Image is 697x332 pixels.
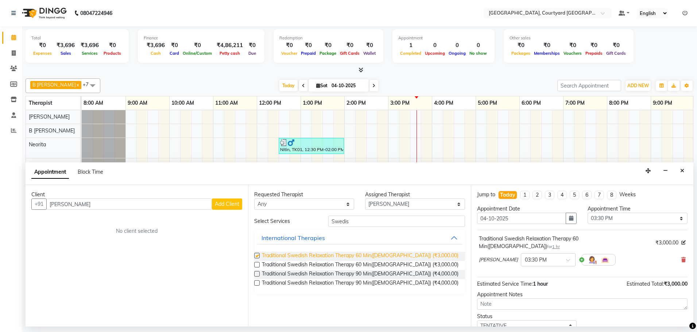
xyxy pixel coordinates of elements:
[80,51,100,56] span: Services
[557,191,567,199] li: 4
[562,51,584,56] span: Vouchers
[262,261,458,270] span: Traditional Swedish Relaxation Therapy 60 Min([DEMOGRAPHIC_DATA]) (₹3,000.00)
[627,281,664,287] span: Estimated Total:
[262,252,458,261] span: Traditional Swedish Relaxation Therapy 60 Min([DEMOGRAPHIC_DATA]) (₹3,000.00)
[31,35,123,41] div: Total
[262,270,458,279] span: Traditional Swedish Relaxation Therapy 90 Min([DEMOGRAPHIC_DATA]) (₹4,000.00)
[31,191,242,198] div: Client
[82,98,105,108] a: 8:00 AM
[29,141,46,148] span: Neorita
[279,51,299,56] span: Voucher
[477,205,577,213] div: Appointment Date
[595,191,604,199] li: 7
[677,165,688,177] button: Close
[170,98,196,108] a: 10:00 AM
[664,281,688,287] span: ₹3,000.00
[262,233,325,242] div: International Therapies
[532,41,562,50] div: ₹0
[46,198,212,210] input: Search by Name/Mobile/Email/Code
[80,3,112,23] b: 08047224946
[655,239,678,247] span: ₹3,000.00
[510,35,628,41] div: Other sales
[318,41,338,50] div: ₹0
[19,3,69,23] img: logo
[76,82,79,88] a: x
[607,191,616,199] li: 8
[388,98,411,108] a: 3:00 PM
[29,100,52,106] span: Therapist
[126,98,149,108] a: 9:00 AM
[338,41,361,50] div: ₹0
[582,191,592,199] li: 6
[168,51,181,56] span: Card
[181,41,214,50] div: ₹0
[144,35,259,41] div: Finance
[651,98,674,108] a: 9:00 PM
[279,35,377,41] div: Redemption
[214,41,246,50] div: ₹4,86,211
[398,41,423,50] div: 1
[218,51,242,56] span: Petty cash
[279,139,343,153] div: Nitin, TK01, 12:30 PM-02:00 PM, Sensory Rejuvene Aromatherapy 90 Min([DEMOGRAPHIC_DATA])
[361,41,377,50] div: ₹0
[500,191,515,199] div: Today
[29,162,70,168] span: [PERSON_NAME]
[345,98,368,108] a: 2:00 PM
[532,51,562,56] span: Memberships
[557,80,621,91] input: Search Appointment
[479,256,518,263] span: [PERSON_NAME]
[601,255,609,264] img: Interior.png
[607,98,630,108] a: 8:00 PM
[361,51,377,56] span: Wallet
[604,51,628,56] span: Gift Cards
[83,81,94,87] span: +7
[468,51,489,56] span: No show
[627,83,649,88] span: ADD NEW
[520,191,530,199] li: 1
[338,51,361,56] span: Gift Cards
[249,217,322,225] div: Select Services
[477,281,533,287] span: Estimated Service Time:
[626,81,651,91] button: ADD NEW
[604,41,628,50] div: ₹0
[254,191,354,198] div: Requested Therapist
[181,51,214,56] span: Online/Custom
[447,41,468,50] div: 0
[619,191,636,198] div: Weeks
[212,198,242,210] button: Add Client
[102,51,123,56] span: Products
[78,169,103,175] span: Block Time
[570,191,579,199] li: 5
[31,198,47,210] button: +91
[279,41,299,50] div: ₹0
[476,98,499,108] a: 5:00 PM
[31,166,69,179] span: Appointment
[257,98,283,108] a: 12:00 PM
[29,127,75,134] span: B [PERSON_NAME]
[398,51,423,56] span: Completed
[477,213,566,224] input: yyyy-mm-dd
[477,191,495,198] div: Jump to
[545,191,554,199] li: 3
[102,41,123,50] div: ₹0
[78,41,102,50] div: ₹3,696
[247,51,258,56] span: Due
[562,41,584,50] div: ₹0
[365,191,465,198] div: Assigned Therapist
[49,227,225,235] div: No client selected
[32,82,76,88] span: B [PERSON_NAME]
[588,205,688,213] div: Appointment Time
[547,244,560,249] small: for
[564,98,586,108] a: 7:00 PM
[477,291,688,298] div: Appointment Notes
[279,80,298,91] span: Today
[423,51,447,56] span: Upcoming
[329,80,366,91] input: 2025-10-04
[328,216,465,227] input: Search by service name
[520,98,543,108] a: 6:00 PM
[149,51,163,56] span: Cash
[584,51,604,56] span: Prepaids
[477,313,577,320] div: Status
[432,98,455,108] a: 4:00 PM
[510,51,532,56] span: Packages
